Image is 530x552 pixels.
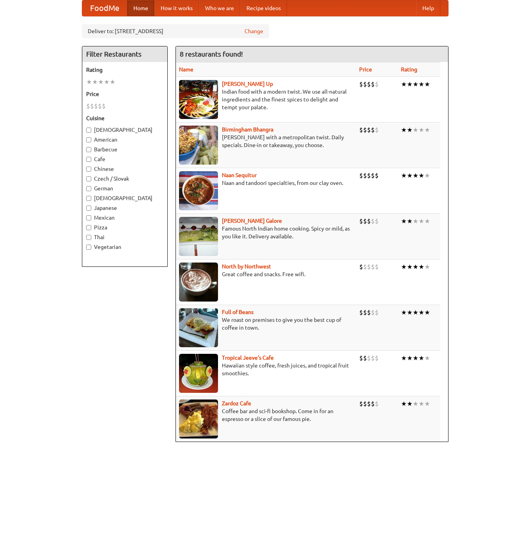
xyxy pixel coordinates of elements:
label: Barbecue [86,146,163,153]
a: Who we are [199,0,240,16]
li: $ [359,171,363,180]
input: [DEMOGRAPHIC_DATA] [86,128,91,133]
li: ★ [401,354,407,362]
li: $ [363,217,367,225]
p: [PERSON_NAME] with a metropolitan twist. Daily specials. Dine-in or takeaway, you choose. [179,133,353,149]
p: Indian food with a modern twist. We use all-natural ingredients and the finest spices to delight ... [179,88,353,111]
li: ★ [413,308,418,317]
input: American [86,137,91,142]
a: Name [179,66,193,73]
li: $ [363,354,367,362]
input: Pizza [86,225,91,230]
h4: Filter Restaurants [82,46,167,62]
li: $ [363,263,367,271]
li: $ [367,263,371,271]
a: Rating [401,66,417,73]
li: ★ [407,308,413,317]
li: ★ [407,354,413,362]
li: $ [375,308,379,317]
li: ★ [424,263,430,271]
img: north.jpg [179,263,218,302]
li: ★ [418,399,424,408]
img: zardoz.jpg [179,399,218,438]
img: currygalore.jpg [179,217,218,256]
li: $ [86,102,90,110]
li: $ [375,171,379,180]
li: ★ [86,78,92,86]
a: Full of Beans [222,309,253,315]
li: ★ [413,399,418,408]
p: Coffee bar and sci-fi bookshop. Come in for an espresso or a slice of our famous pie. [179,407,353,423]
li: $ [359,263,363,271]
li: $ [367,126,371,134]
li: $ [371,171,375,180]
input: Czech / Slovak [86,176,91,181]
label: Mexican [86,214,163,222]
label: Japanese [86,204,163,212]
li: ★ [424,126,430,134]
li: ★ [401,80,407,89]
label: Pizza [86,224,163,231]
li: $ [367,308,371,317]
label: [DEMOGRAPHIC_DATA] [86,194,163,202]
label: [DEMOGRAPHIC_DATA] [86,126,163,134]
li: $ [375,80,379,89]
a: Price [359,66,372,73]
input: Mexican [86,215,91,220]
li: $ [363,308,367,317]
li: ★ [418,80,424,89]
input: Barbecue [86,147,91,152]
li: $ [371,80,375,89]
li: ★ [104,78,110,86]
li: $ [359,217,363,225]
li: ★ [401,308,407,317]
a: Home [127,0,154,16]
input: German [86,186,91,191]
b: Naan Sequitur [222,172,257,178]
li: $ [375,399,379,408]
li: $ [90,102,94,110]
label: Vegetarian [86,243,163,251]
a: Birmingham Bhangra [222,126,273,133]
li: ★ [424,399,430,408]
p: We roast on premises to give you the best cup of coffee in town. [179,316,353,332]
b: Zardoz Cafe [222,400,251,406]
li: $ [102,102,106,110]
a: [PERSON_NAME] Galore [222,218,282,224]
li: $ [363,126,367,134]
li: ★ [418,263,424,271]
img: curryup.jpg [179,80,218,119]
p: Naan and tandoori specialties, from our clay oven. [179,179,353,187]
li: ★ [413,263,418,271]
b: [PERSON_NAME] Up [222,81,273,87]
li: $ [371,126,375,134]
li: ★ [418,354,424,362]
li: ★ [418,171,424,180]
label: Thai [86,233,163,241]
li: ★ [424,80,430,89]
p: Famous North Indian home cooking. Spicy or mild, as you like it. Delivery available. [179,225,353,240]
li: $ [367,354,371,362]
li: $ [375,354,379,362]
label: German [86,185,163,192]
a: Change [245,27,263,35]
li: $ [375,126,379,134]
li: $ [98,102,102,110]
b: Tropical Jeeve's Cafe [222,355,274,361]
li: $ [367,171,371,180]
li: $ [363,399,367,408]
li: $ [363,171,367,180]
img: jeeves.jpg [179,354,218,393]
img: bhangra.jpg [179,126,218,165]
li: ★ [110,78,115,86]
li: $ [359,80,363,89]
li: ★ [418,217,424,225]
li: ★ [401,171,407,180]
li: ★ [407,263,413,271]
li: ★ [413,80,418,89]
h5: Price [86,90,163,98]
li: $ [375,217,379,225]
li: ★ [407,399,413,408]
